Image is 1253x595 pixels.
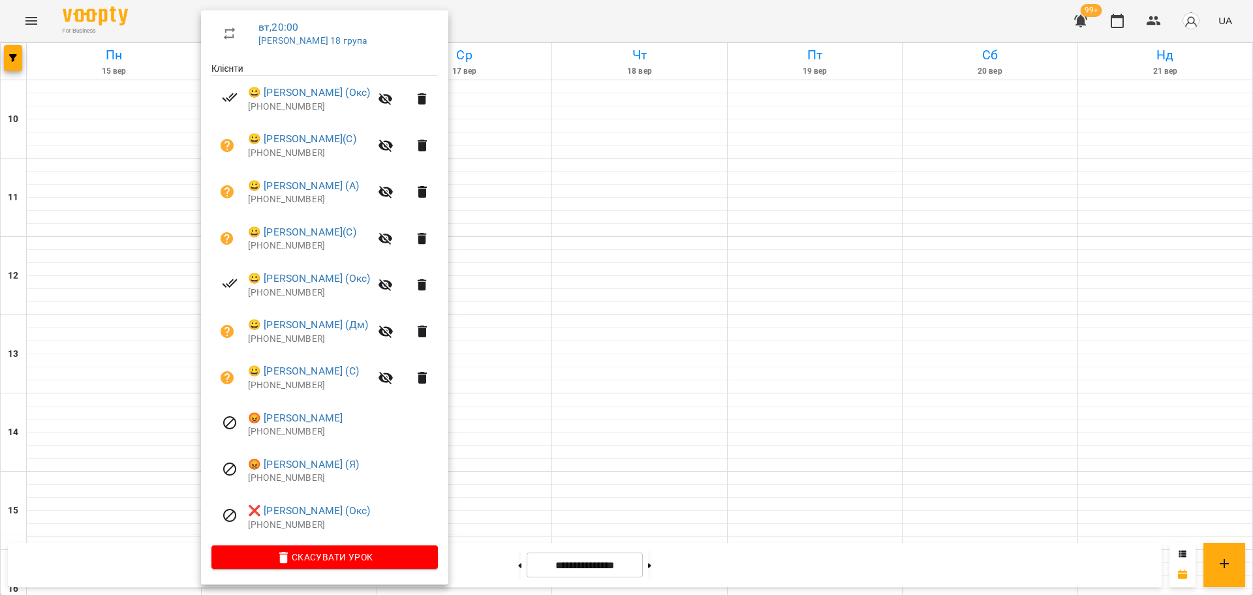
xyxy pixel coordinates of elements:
a: 😀 [PERSON_NAME] (А) [248,178,359,194]
p: [PHONE_NUMBER] [248,425,438,438]
p: [PHONE_NUMBER] [248,286,370,299]
p: [PHONE_NUMBER] [248,239,370,252]
p: [PHONE_NUMBER] [248,100,370,114]
svg: Візит сплачено [222,89,238,105]
button: Візит ще не сплачено. Додати оплату? [211,316,243,347]
a: 😀 [PERSON_NAME] (Дм) [248,317,368,333]
ul: Клієнти [211,62,438,545]
a: 😀 [PERSON_NAME](С) [248,224,356,240]
a: 😡 [PERSON_NAME] (Я) [248,457,359,472]
p: [PHONE_NUMBER] [248,193,370,206]
button: Скасувати Урок [211,545,438,569]
a: 😀 [PERSON_NAME](С) [248,131,356,147]
svg: Візит скасовано [222,508,238,523]
svg: Візит скасовано [222,415,238,431]
a: 😡 [PERSON_NAME] [248,410,343,426]
a: 😀 [PERSON_NAME] (Окс) [248,271,370,286]
button: Візит ще не сплачено. Додати оплату? [211,130,243,161]
span: Скасувати Урок [222,549,427,565]
p: [PHONE_NUMBER] [248,147,370,160]
p: [PHONE_NUMBER] [248,333,370,346]
p: [PHONE_NUMBER] [248,379,370,392]
a: ❌ [PERSON_NAME] (Окс) [248,503,370,519]
svg: Візит сплачено [222,275,238,291]
button: Візит ще не сплачено. Додати оплату? [211,362,243,393]
button: Візит ще не сплачено. Додати оплату? [211,223,243,254]
p: [PHONE_NUMBER] [248,519,438,532]
a: [PERSON_NAME] 18 група [258,35,367,46]
p: [PHONE_NUMBER] [248,472,438,485]
a: вт , 20:00 [258,21,298,33]
a: 😀 [PERSON_NAME] (С) [248,363,359,379]
svg: Візит скасовано [222,461,238,477]
button: Візит ще не сплачено. Додати оплату? [211,176,243,207]
a: 😀 [PERSON_NAME] (Окс) [248,85,370,100]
